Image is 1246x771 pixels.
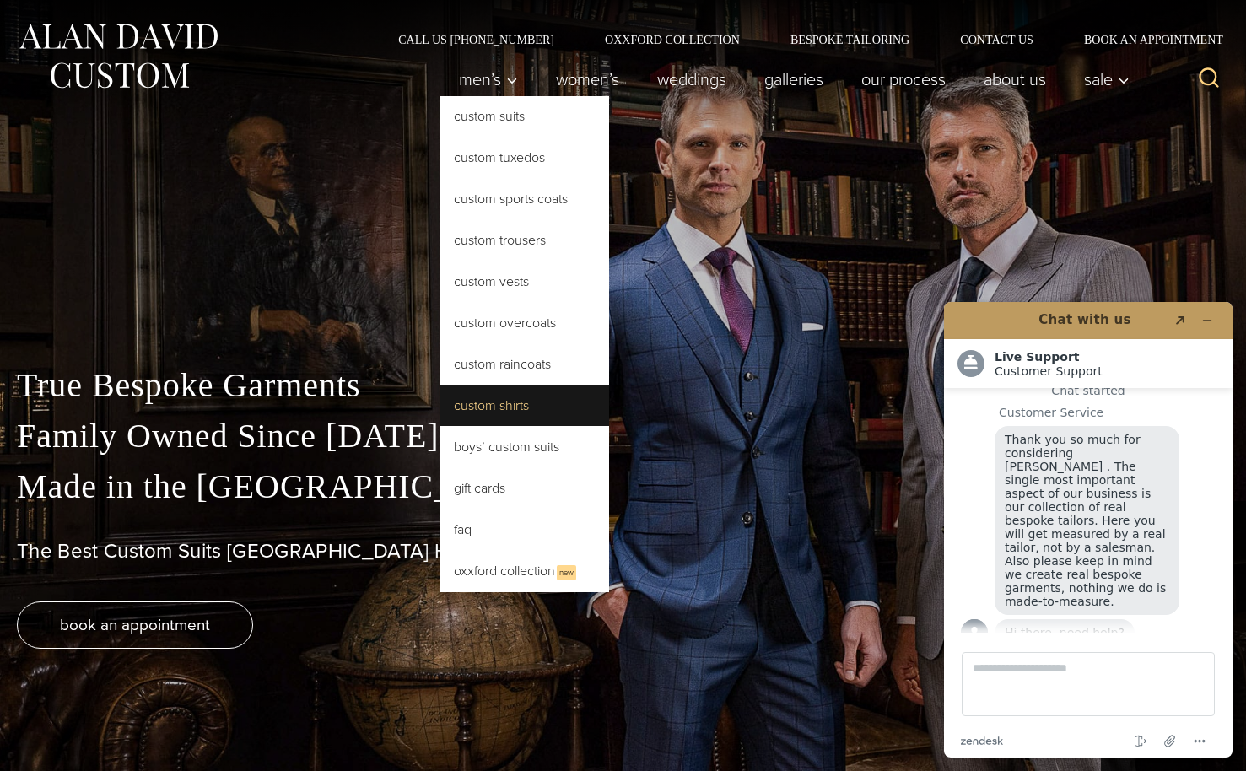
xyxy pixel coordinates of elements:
button: View Search Form [1189,59,1229,100]
button: Sale sub menu toggle [1065,62,1139,96]
a: About Us [965,62,1065,96]
a: Custom Suits [440,96,609,137]
a: Oxxford Collection [580,34,765,46]
a: Women’s [537,62,639,96]
h1: The Best Custom Suits [GEOGRAPHIC_DATA] Has to Offer [17,539,1229,563]
a: Boys’ Custom Suits [440,427,609,467]
p: True Bespoke Garments Family Owned Since [DATE] Made in the [GEOGRAPHIC_DATA] [17,360,1229,512]
a: Gift Cards [440,468,609,509]
a: Custom Sports Coats [440,179,609,219]
a: Oxxford CollectionNew [440,551,609,592]
a: Our Process [843,62,965,96]
img: Alan David Custom [17,19,219,94]
a: Contact Us [935,34,1059,46]
a: Custom Tuxedos [440,137,609,178]
a: Custom Overcoats [440,303,609,343]
nav: Secondary Navigation [373,34,1229,46]
a: Galleries [746,62,843,96]
span: book an appointment [60,612,210,637]
a: Custom Raincoats [440,344,609,385]
a: book an appointment [17,601,253,649]
a: FAQ [440,510,609,550]
span: Chat [37,12,72,27]
a: Custom Vests [440,261,609,302]
a: Bespoke Tailoring [765,34,935,46]
button: Men’s sub menu toggle [440,62,537,96]
a: Call Us [PHONE_NUMBER] [373,34,580,46]
a: Custom Trousers [440,220,609,261]
iframe: Find more information here [930,288,1246,771]
span: New [557,565,576,580]
nav: Primary Navigation [440,62,1139,96]
a: weddings [639,62,746,96]
a: Custom Shirts [440,385,609,426]
a: Book an Appointment [1059,34,1229,46]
